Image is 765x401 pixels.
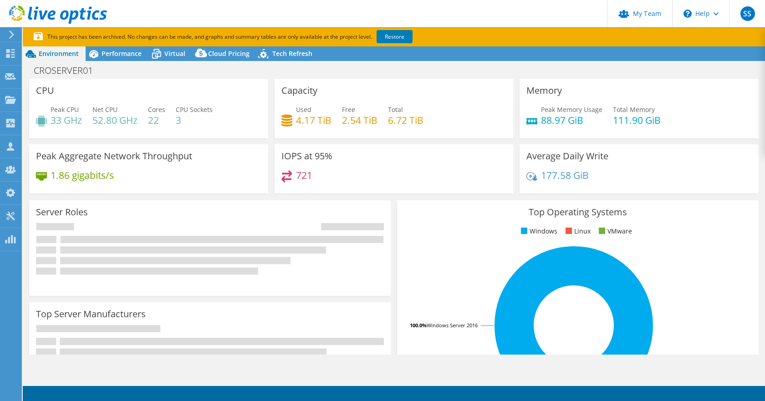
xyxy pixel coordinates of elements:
h3: Top Operating Systems [404,207,752,217]
span: Free [342,105,355,114]
h3: CPU [36,86,54,96]
h3: IOPS at 95% [281,151,332,161]
h3: Average Daily Write [526,151,608,161]
p: This project has been archived. No changes can be made, and graphs and summary tables are only av... [34,32,480,42]
li: Linux [563,226,591,236]
span: Peak Memory Usage [541,105,602,114]
h4: 111.90 GiB [613,115,661,125]
li: VMware [597,226,632,236]
span: CPU Sockets [176,105,213,114]
h1: CROSERVER01 [30,66,107,76]
span: Total Memory [613,105,655,114]
span: Net CPU [92,105,117,114]
h4: 6.72 TiB [388,115,423,125]
span: Peak CPU [51,105,79,114]
span: Used [296,105,311,114]
span: Tech Refresh [272,49,312,58]
a: Restore [377,30,413,43]
h3: Capacity [281,86,317,96]
h4: 2.54 TiB [342,115,377,125]
h3: Peak Aggregate Network Throughput [36,151,192,161]
span: Environment [39,49,79,58]
tspan: 100.0% [410,322,427,329]
h4: 22 [148,115,165,125]
span: Cloud Pricing [208,49,250,58]
h4: 52.80 GHz [92,115,138,125]
h4: 33 GHz [51,115,82,125]
span: Virtual [164,49,185,58]
tspan: Windows Server 2016 [427,322,478,329]
li: Windows [519,226,557,236]
h3: Memory [526,86,562,96]
h3: Server Roles [36,207,88,217]
svg: \n [683,10,692,18]
h4: 3 [176,115,213,125]
span: Performance [102,49,142,58]
h4: 721 [296,170,312,180]
span: Cores [148,105,165,114]
span: SS [740,6,755,21]
span: Total [388,105,403,114]
h3: Top Server Manufacturers [36,309,146,319]
h4: 4.17 TiB [296,115,331,125]
h4: 88.97 GiB [541,115,602,125]
h4: 177.58 GiB [541,170,589,180]
h4: 1.86 gigabits/s [51,170,114,180]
